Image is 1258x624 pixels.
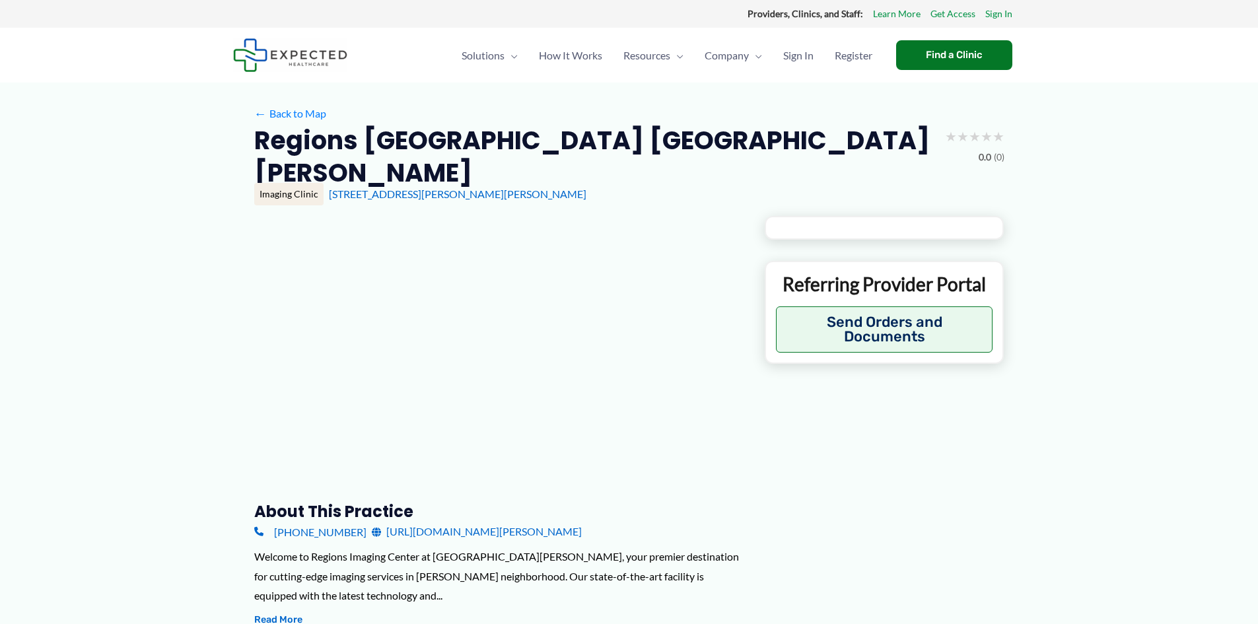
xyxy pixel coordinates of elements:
span: How It Works [539,32,602,79]
span: ★ [957,124,969,149]
span: Resources [623,32,670,79]
span: ★ [945,124,957,149]
span: Sign In [783,32,814,79]
div: Imaging Clinic [254,183,324,205]
span: ★ [969,124,981,149]
div: Welcome to Regions Imaging Center at [GEOGRAPHIC_DATA][PERSON_NAME], your premier destination for... [254,547,744,606]
span: Menu Toggle [505,32,518,79]
a: [URL][DOMAIN_NAME][PERSON_NAME] [372,522,582,541]
span: (0) [994,149,1004,166]
a: Register [824,32,883,79]
span: Solutions [462,32,505,79]
span: Menu Toggle [670,32,683,79]
a: ResourcesMenu Toggle [613,32,694,79]
a: Sign In [773,32,824,79]
span: Register [835,32,872,79]
a: [PHONE_NUMBER] [254,522,367,541]
span: Menu Toggle [749,32,762,79]
a: Get Access [930,5,975,22]
span: 0.0 [979,149,991,166]
span: ← [254,107,267,120]
h2: Regions [GEOGRAPHIC_DATA] [GEOGRAPHIC_DATA][PERSON_NAME] [254,124,934,190]
a: CompanyMenu Toggle [694,32,773,79]
a: SolutionsMenu Toggle [451,32,528,79]
span: ★ [993,124,1004,149]
nav: Primary Site Navigation [451,32,883,79]
a: Sign In [985,5,1012,22]
a: [STREET_ADDRESS][PERSON_NAME][PERSON_NAME] [329,188,586,200]
h3: About this practice [254,501,744,522]
img: Expected Healthcare Logo - side, dark font, small [233,38,347,72]
span: Company [705,32,749,79]
a: ←Back to Map [254,104,326,123]
span: ★ [981,124,993,149]
a: How It Works [528,32,613,79]
a: Learn More [873,5,921,22]
a: Find a Clinic [896,40,1012,70]
button: Send Orders and Documents [776,306,993,353]
p: Referring Provider Portal [776,272,993,296]
strong: Providers, Clinics, and Staff: [748,8,863,19]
